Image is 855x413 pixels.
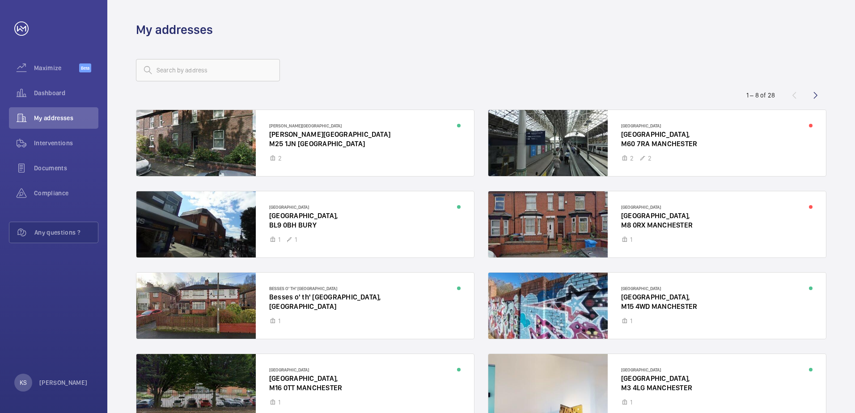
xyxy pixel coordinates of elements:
input: Search by address [136,59,280,81]
span: Dashboard [34,88,98,97]
span: Interventions [34,139,98,147]
h1: My addresses [136,21,213,38]
span: Maximize [34,63,79,72]
p: [PERSON_NAME] [39,378,88,387]
span: Documents [34,164,98,173]
span: My addresses [34,114,98,122]
span: Any questions ? [34,228,98,237]
p: KS [20,378,27,387]
div: 1 – 8 of 28 [746,91,775,100]
span: Beta [79,63,91,72]
span: Compliance [34,189,98,198]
